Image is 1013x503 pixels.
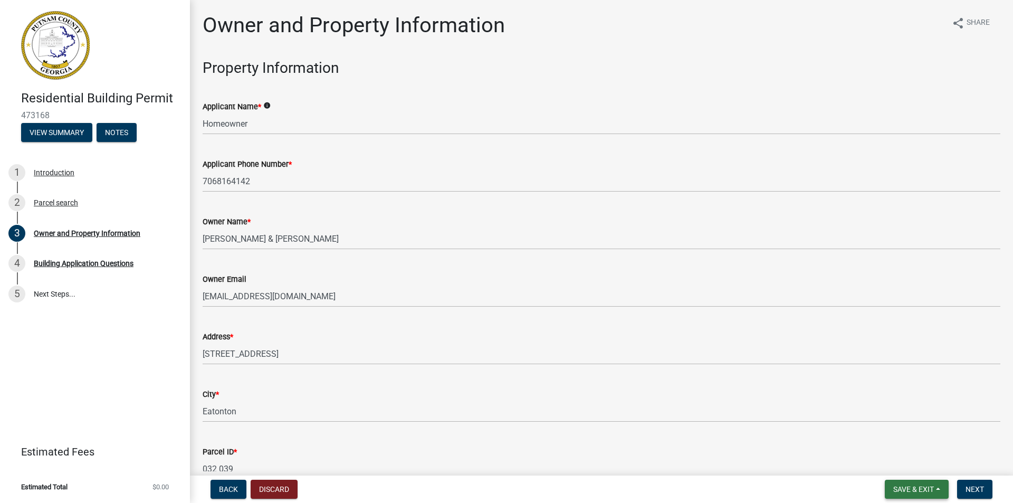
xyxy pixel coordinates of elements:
[203,449,237,456] label: Parcel ID
[885,480,949,499] button: Save & Exit
[203,13,505,38] h1: Owner and Property Information
[952,17,964,30] i: share
[8,255,25,272] div: 4
[967,17,990,30] span: Share
[21,129,92,137] wm-modal-confirm: Summary
[34,169,74,176] div: Introduction
[34,260,133,267] div: Building Application Questions
[203,219,251,226] label: Owner Name
[8,286,25,302] div: 5
[966,485,984,493] span: Next
[957,480,992,499] button: Next
[203,334,233,341] label: Address
[203,103,261,111] label: Applicant Name
[8,164,25,181] div: 1
[21,123,92,142] button: View Summary
[97,123,137,142] button: Notes
[211,480,246,499] button: Back
[251,480,298,499] button: Discard
[8,225,25,242] div: 3
[21,91,181,106] h4: Residential Building Permit
[203,391,219,398] label: City
[21,110,169,120] span: 473168
[203,161,292,168] label: Applicant Phone Number
[203,276,246,283] label: Owner Email
[34,199,78,206] div: Parcel search
[8,441,173,462] a: Estimated Fees
[34,230,140,237] div: Owner and Property Information
[263,102,271,109] i: info
[8,194,25,211] div: 2
[21,11,90,80] img: Putnam County, Georgia
[893,485,934,493] span: Save & Exit
[152,483,169,490] span: $0.00
[219,485,238,493] span: Back
[203,59,1000,77] h3: Property Information
[21,483,68,490] span: Estimated Total
[943,13,998,33] button: shareShare
[97,129,137,137] wm-modal-confirm: Notes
